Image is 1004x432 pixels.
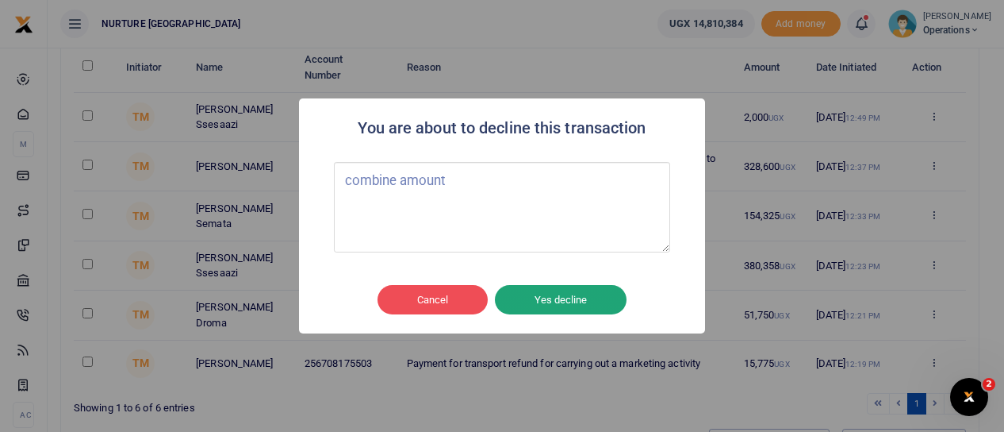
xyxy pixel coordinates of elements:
[377,285,488,315] button: Cancel
[358,114,646,142] h2: You are about to decline this transaction
[334,162,670,253] textarea: Type your message here
[983,378,995,391] span: 2
[495,285,627,315] button: Yes decline
[950,378,988,416] iframe: Intercom live chat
